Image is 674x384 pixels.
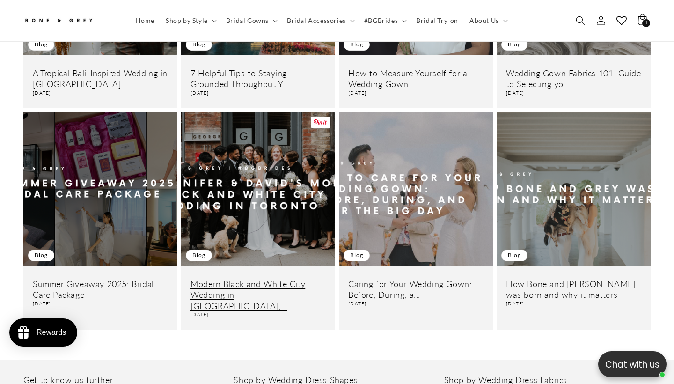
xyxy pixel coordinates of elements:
summary: Bridal Gowns [220,11,281,30]
span: Shop by Style [166,16,208,25]
button: Open chatbox [598,351,667,377]
p: Chat with us [598,358,667,371]
div: Rewards [37,328,66,337]
a: Summer Giveaway 2025: Bridal Care Package [33,279,168,301]
a: Caring for Your Wedding Gown: Before, During, a... [348,279,484,301]
summary: Bridal Accessories [281,11,359,30]
a: How to Measure Yourself for a Wedding Gown [348,68,484,90]
a: How Bone and [PERSON_NAME] was born and why it matters [506,279,641,301]
a: Home [130,11,160,30]
span: 1 [645,19,648,27]
a: A Tropical Bali-Inspired Wedding in [GEOGRAPHIC_DATA] [33,68,168,90]
a: Wedding Gown Fabrics 101: Guide to Selecting yo... [506,68,641,90]
a: Modern Black and White City Wedding in [GEOGRAPHIC_DATA],... [190,279,326,311]
span: Bridal Gowns [226,16,269,25]
a: Bridal Try-on [410,11,464,30]
summary: Search [570,10,591,31]
span: Bridal Accessories [287,16,346,25]
summary: About Us [464,11,512,30]
span: About Us [469,16,499,25]
span: Bridal Try-on [416,16,458,25]
span: Home [136,16,154,25]
img: Bone and Grey Bridal [23,13,94,29]
a: Bone and Grey Bridal [20,9,121,32]
span: #BGBrides [364,16,398,25]
a: 7 Helpful Tips to Staying Grounded Throughout Y... [190,68,326,90]
summary: Shop by Style [160,11,220,30]
summary: #BGBrides [359,11,410,30]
